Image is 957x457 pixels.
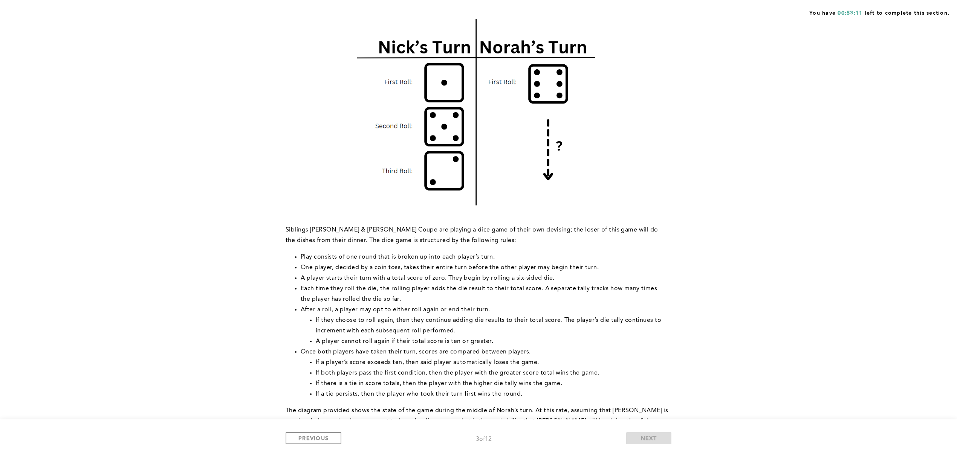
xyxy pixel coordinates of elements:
span: If they choose to roll again, then they continue adding die results to their total score. The pla... [316,317,663,334]
span: If there is a tie in score totals, then the player with the higher die tally wins the game. [316,381,562,387]
div: 3 of 12 [476,434,492,445]
span: A player cannot roll again if their total score is ten or greater. [316,338,493,344]
span: Each time they roll the die, the rolling player adds the die result to their total score. A separ... [301,286,659,302]
span: 00:53:11 [838,11,862,16]
span: Play consists of one round that is broken up into each player’s turn. [301,254,495,260]
span: After a roll, a player may opt to either roll again or end their turn. [301,307,490,313]
span: If both players pass the first condition, then the player with the greater score total wins the g... [316,370,599,376]
button: PREVIOUS [286,432,341,444]
span: Siblings [PERSON_NAME] & [PERSON_NAME] Coupe are playing a dice game of their own devising; the l... [286,227,660,244]
span: If a player’s score exceeds ten, then said player automatically loses the game. [316,360,539,366]
button: NEXT [626,432,671,444]
span: If a tie persists, then the player who took their turn first wins the round. [316,391,522,397]
img: tcheG7H+pIAAAAABJRU5ErkJggg== [354,13,600,210]
span: NEXT [641,434,657,442]
span: You have left to complete this section. [809,8,949,17]
span: Once both players have taken their turn, scores are compared between players. [301,349,531,355]
span: A player starts their turn with a total score of zero. They begin by rolling a six-sided die. [301,275,555,281]
span: One player, decided by a coin toss, takes their entire turn before the other player may begin the... [301,265,599,271]
span: The diagram provided shows the state of the game during the middle of Norah’s turn. At this rate,... [286,408,670,435]
span: PREVIOUS [298,434,329,442]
